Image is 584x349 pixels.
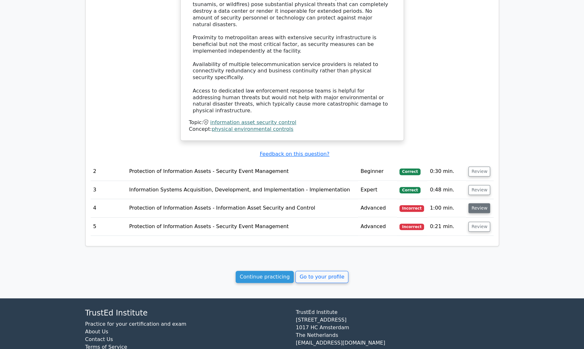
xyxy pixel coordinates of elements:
td: Advanced [358,199,397,217]
div: Topic: [189,119,395,126]
td: 1:00 min. [427,199,466,217]
td: 0:30 min. [427,162,466,181]
a: information asset security control [210,119,296,125]
button: Review [468,167,490,176]
a: Continue practicing [236,271,294,283]
button: Review [468,185,490,195]
td: Protection of Information Assets - Information Asset Security and Control [126,199,358,217]
span: Correct [399,187,420,193]
td: Protection of Information Assets - Security Event Management [126,218,358,236]
td: Information Systems Acquisition, Development, and Implementation - Implementation [126,181,358,199]
td: 2 [91,162,127,181]
a: About Us [85,329,108,335]
td: 5 [91,218,127,236]
td: 0:48 min. [427,181,466,199]
a: Feedback on this question? [260,151,329,157]
h4: TrustEd Institute [85,308,288,318]
a: physical environmental controls [212,126,293,132]
td: Advanced [358,218,397,236]
button: Review [468,203,490,213]
td: 3 [91,181,127,199]
a: Practice for your certification and exam [85,321,186,327]
td: Beginner [358,162,397,181]
button: Review [468,222,490,232]
td: Protection of Information Assets - Security Event Management [126,162,358,181]
a: Contact Us [85,336,113,342]
span: Incorrect [399,205,424,212]
div: Concept: [189,126,395,133]
a: Go to your profile [295,271,348,283]
td: Expert [358,181,397,199]
td: 0:21 min. [427,218,466,236]
td: 4 [91,199,127,217]
span: Correct [399,168,420,175]
span: Incorrect [399,224,424,230]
